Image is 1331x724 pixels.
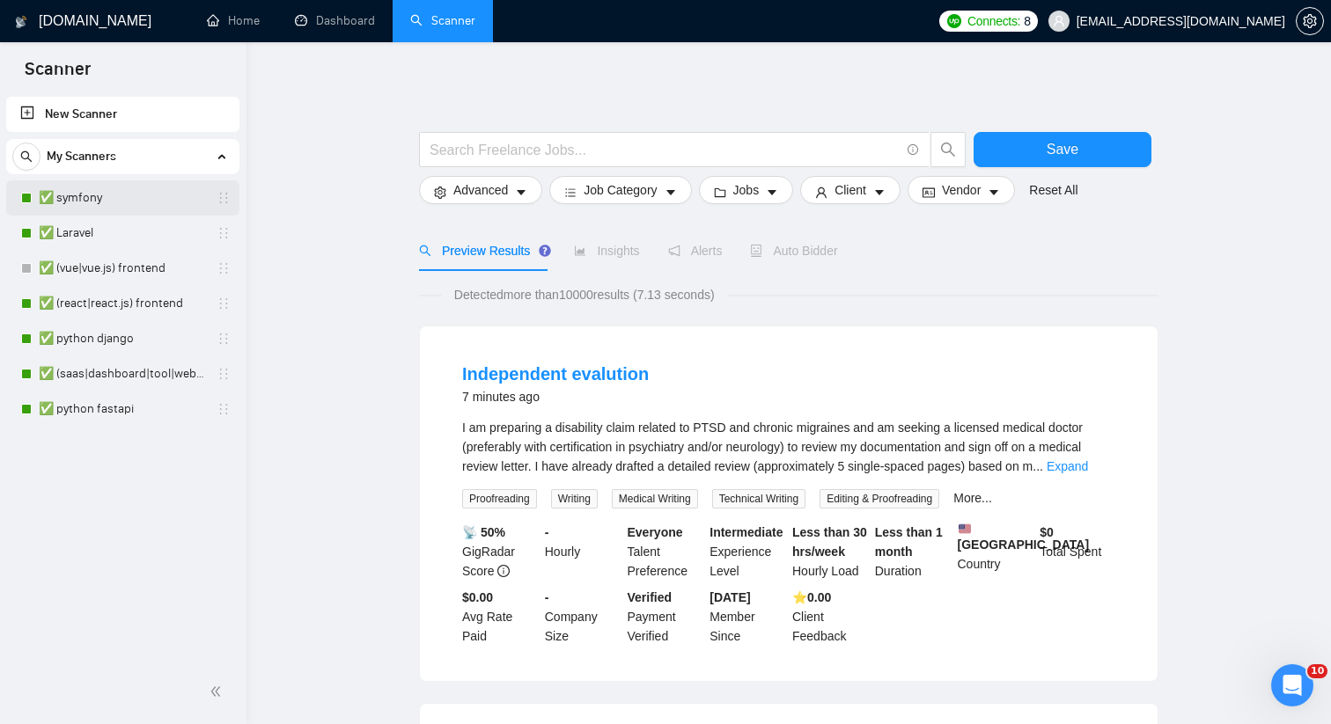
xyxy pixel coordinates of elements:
[545,590,549,604] b: -
[47,139,116,174] span: My Scanners
[1036,523,1119,581] div: Total Spent
[217,402,231,416] span: holder
[930,132,966,167] button: search
[462,489,537,508] span: Proofreading
[612,489,698,508] span: Medical Writing
[210,683,227,700] span: double-left
[875,525,943,559] b: Less than 1 month
[1029,180,1077,200] a: Reset All
[668,245,680,257] span: notification
[1271,664,1313,706] iframe: Intercom live chat
[750,245,762,257] span: robot
[873,186,886,199] span: caret-down
[871,523,954,581] div: Duration
[574,245,586,257] span: area-chart
[459,523,541,581] div: GigRadar Score
[706,588,789,646] div: Member Since
[207,13,260,28] a: homeHome
[39,251,206,286] a: ✅ (vue|vue.js) frontend
[967,11,1020,31] span: Connects:
[706,523,789,581] div: Experience Level
[541,588,624,646] div: Company Size
[12,143,40,171] button: search
[953,491,992,505] a: More...
[434,186,446,199] span: setting
[549,176,691,204] button: barsJob Categorycaret-down
[789,523,871,581] div: Hourly Load
[820,489,939,508] span: Editing & Proofreading
[410,13,475,28] a: searchScanner
[541,523,624,581] div: Hourly
[766,186,778,199] span: caret-down
[584,180,657,200] span: Job Category
[988,186,1000,199] span: caret-down
[462,421,1083,473] span: I am preparing a disability claim related to PTSD and chronic migraines and am seeking a licensed...
[13,150,40,163] span: search
[1307,664,1327,678] span: 10
[459,588,541,646] div: Avg Rate Paid
[462,386,649,407] div: 7 minutes ago
[908,144,919,156] span: info-circle
[699,176,794,204] button: folderJobscaret-down
[628,525,683,539] b: Everyone
[39,391,206,427] a: ✅ python fastapi
[1296,14,1324,28] a: setting
[551,489,598,508] span: Writing
[419,176,542,204] button: settingAdvancedcaret-down
[430,139,900,161] input: Search Freelance Jobs...
[20,97,225,132] a: New Scanner
[710,525,783,539] b: Intermediate
[668,244,723,258] span: Alerts
[958,523,1090,552] b: [GEOGRAPHIC_DATA]
[665,186,677,199] span: caret-down
[733,180,760,200] span: Jobs
[974,132,1151,167] button: Save
[39,216,206,251] a: ✅ Laravel
[1047,138,1078,160] span: Save
[39,286,206,321] a: ✅ (react|react.js) frontend
[497,565,510,577] span: info-circle
[835,180,866,200] span: Client
[959,523,971,535] img: 🇺🇸
[419,245,431,257] span: search
[15,8,27,36] img: logo
[1053,15,1065,27] span: user
[1296,7,1324,35] button: setting
[792,590,831,604] b: ⭐️ 0.00
[942,180,981,200] span: Vendor
[624,523,707,581] div: Talent Preference
[800,176,901,204] button: userClientcaret-down
[789,588,871,646] div: Client Feedback
[217,332,231,346] span: holder
[1040,525,1054,539] b: $ 0
[6,139,239,427] li: My Scanners
[419,244,546,258] span: Preview Results
[537,243,553,259] div: Tooltip anchor
[462,364,649,384] a: Independent evalution
[1047,459,1088,473] a: Expand
[1024,11,1031,31] span: 8
[217,191,231,205] span: holder
[1033,459,1043,473] span: ...
[515,186,527,199] span: caret-down
[217,226,231,240] span: holder
[442,285,727,304] span: Detected more than 10000 results (7.13 seconds)
[217,261,231,275] span: holder
[954,523,1037,581] div: Country
[714,186,726,199] span: folder
[295,13,375,28] a: dashboardDashboard
[462,418,1115,476] div: I am preparing a disability claim related to PTSD and chronic migraines and am seeking a licensed...
[574,244,639,258] span: Insights
[6,97,239,132] li: New Scanner
[624,588,707,646] div: Payment Verified
[545,525,549,539] b: -
[217,367,231,381] span: holder
[11,56,105,93] span: Scanner
[39,356,206,391] a: ✅ (saas|dashboard|tool|web app|platform) ai developer
[792,525,867,559] b: Less than 30 hrs/week
[1297,14,1323,28] span: setting
[923,186,935,199] span: idcard
[712,489,805,508] span: Technical Writing
[564,186,577,199] span: bars
[39,180,206,216] a: ✅ symfony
